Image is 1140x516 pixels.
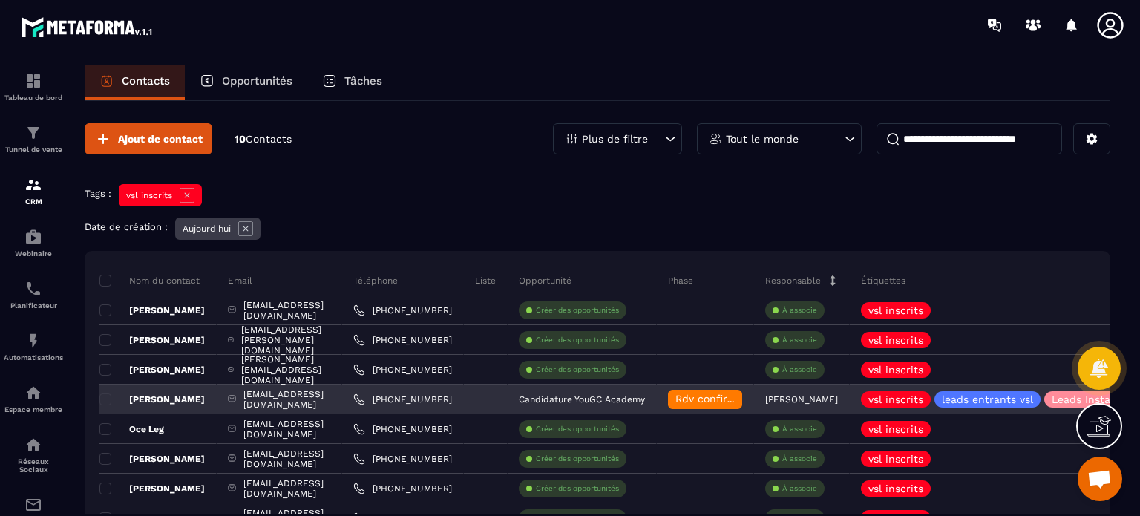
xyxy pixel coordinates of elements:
p: vsl inscrits [868,305,923,316]
p: vsl inscrits [868,424,923,434]
p: Créer des opportunités [536,365,619,375]
span: Contacts [246,133,292,145]
p: Liste [475,275,496,287]
img: logo [21,13,154,40]
p: Créer des opportunités [536,305,619,316]
button: Ajout de contact [85,123,212,154]
a: [PHONE_NUMBER] [353,423,452,435]
p: Opportunité [519,275,571,287]
p: [PERSON_NAME] [765,394,838,405]
p: 10 [235,132,292,146]
p: vsl inscrits [868,454,923,464]
img: formation [24,176,42,194]
p: Tunnel de vente [4,146,63,154]
p: Email [228,275,252,287]
p: Tout le monde [726,134,799,144]
p: Responsable [765,275,821,287]
p: Tableau de bord [4,94,63,102]
p: Planificateur [4,301,63,310]
p: vsl inscrits [126,190,172,200]
p: Espace membre [4,405,63,414]
p: À associe [782,454,817,464]
img: automations [24,332,42,350]
p: Webinaire [4,249,63,258]
a: formationformationCRM [4,165,63,217]
p: [PERSON_NAME] [99,364,205,376]
p: À associe [782,424,817,434]
p: [PERSON_NAME] [99,304,205,316]
img: email [24,496,42,514]
img: social-network [24,436,42,454]
p: À associe [782,305,817,316]
p: vsl inscrits [868,394,923,405]
a: formationformationTunnel de vente [4,113,63,165]
img: automations [24,384,42,402]
p: [PERSON_NAME] [99,453,205,465]
p: À associe [782,483,817,494]
a: Contacts [85,65,185,100]
p: Étiquettes [861,275,905,287]
a: Ouvrir le chat [1078,457,1122,501]
a: [PHONE_NUMBER] [353,483,452,494]
p: Phase [668,275,693,287]
p: Créer des opportunités [536,335,619,345]
a: Tâches [307,65,397,100]
p: vsl inscrits [868,335,923,345]
p: Leads Instagram [1052,394,1136,405]
a: [PHONE_NUMBER] [353,364,452,376]
img: formation [24,124,42,142]
p: Nom du contact [99,275,200,287]
img: automations [24,228,42,246]
a: [PHONE_NUMBER] [353,453,452,465]
a: automationsautomationsEspace membre [4,373,63,425]
p: vsl inscrits [868,483,923,494]
p: Créer des opportunités [536,483,619,494]
p: leads entrants vsl [942,394,1033,405]
p: Tags : [85,188,111,199]
p: Opportunités [222,74,292,88]
p: vsl inscrits [868,365,923,375]
a: [PHONE_NUMBER] [353,334,452,346]
p: Réseaux Sociaux [4,457,63,474]
p: Plus de filtre [582,134,648,144]
p: Aujourd'hui [183,223,231,234]
span: Rdv confirmé ✅ [675,393,759,405]
a: schedulerschedulerPlanificateur [4,269,63,321]
a: social-networksocial-networkRéseaux Sociaux [4,425,63,485]
p: [PERSON_NAME] [99,393,205,405]
p: CRM [4,197,63,206]
p: [PERSON_NAME] [99,483,205,494]
a: Opportunités [185,65,307,100]
p: Téléphone [353,275,398,287]
p: Automatisations [4,353,63,362]
a: automationsautomationsAutomatisations [4,321,63,373]
a: [PHONE_NUMBER] [353,304,452,316]
a: automationsautomationsWebinaire [4,217,63,269]
p: Créer des opportunités [536,454,619,464]
p: [PERSON_NAME] [99,334,205,346]
span: Ajout de contact [118,131,203,146]
img: formation [24,72,42,90]
a: formationformationTableau de bord [4,61,63,113]
p: Contacts [122,74,170,88]
p: Date de création : [85,221,168,232]
p: Candidature YouGC Academy [519,394,645,405]
a: [PHONE_NUMBER] [353,393,452,405]
p: Tâches [344,74,382,88]
p: Oce Leg [99,423,164,435]
p: À associe [782,365,817,375]
p: Créer des opportunités [536,424,619,434]
p: À associe [782,335,817,345]
img: scheduler [24,280,42,298]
